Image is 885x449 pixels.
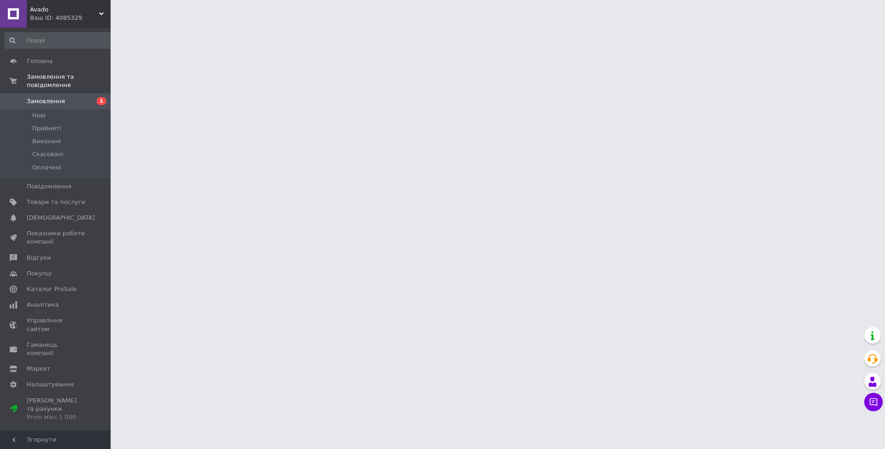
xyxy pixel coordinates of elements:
[32,150,64,158] span: Скасовані
[27,97,65,105] span: Замовлення
[27,365,50,373] span: Маркет
[27,73,111,89] span: Замовлення та повідомлення
[5,32,114,49] input: Пошук
[30,6,99,14] span: Avado
[27,380,74,389] span: Налаштування
[27,254,51,262] span: Відгуки
[27,229,85,246] span: Показники роботи компанії
[27,413,85,421] div: Prom мікс 1 000
[32,137,61,146] span: Виконані
[27,182,71,191] span: Повідомлення
[27,316,85,333] span: Управління сайтом
[32,111,46,120] span: Нові
[27,214,95,222] span: [DEMOGRAPHIC_DATA]
[27,285,77,293] span: Каталог ProSale
[32,124,61,133] span: Прийняті
[30,14,111,22] div: Ваш ID: 4085329
[97,97,106,105] span: 1
[27,198,85,206] span: Товари та послуги
[27,397,85,422] span: [PERSON_NAME] та рахунки
[864,393,883,411] button: Чат з покупцем
[27,341,85,357] span: Гаманець компанії
[27,57,53,65] span: Головна
[27,269,52,278] span: Покупці
[27,301,59,309] span: Аналітика
[32,163,61,172] span: Оплачені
